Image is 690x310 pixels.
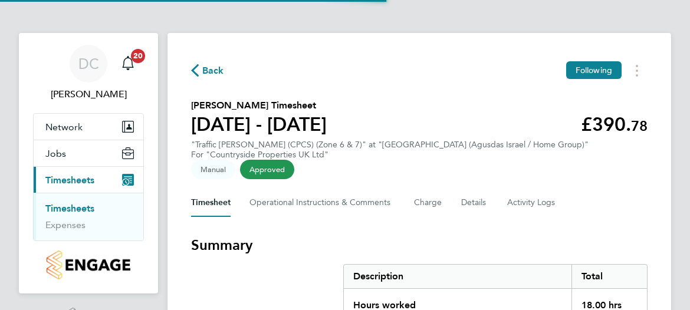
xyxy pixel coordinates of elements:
h1: [DATE] - [DATE] [191,113,327,136]
h3: Summary [191,236,648,255]
button: Jobs [34,140,143,166]
div: Description [344,265,571,288]
span: 78 [631,117,648,134]
span: 20 [131,49,145,63]
nav: Main navigation [19,33,158,293]
a: Expenses [45,219,86,230]
button: Operational Instructions & Comments [249,189,395,217]
span: Following [576,65,612,75]
span: This timesheet was manually created. [191,160,235,179]
a: Go to home page [33,250,144,279]
span: Back [202,64,224,78]
div: "Traffic [PERSON_NAME] (CPCS) (Zone 6 & 7)" at "[GEOGRAPHIC_DATA] (Agusdas Israel / Home Group)" [191,140,589,160]
span: Timesheets [45,174,94,186]
button: Back [191,63,224,78]
span: Jobs [45,148,66,159]
button: Following [566,61,622,79]
h2: [PERSON_NAME] Timesheet [191,98,327,113]
button: Network [34,114,143,140]
span: This timesheet has been approved. [240,160,294,179]
button: Activity Logs [507,189,557,217]
span: Network [45,121,83,133]
button: Timesheets [34,167,143,193]
a: Timesheets [45,203,94,214]
button: Charge [414,189,442,217]
button: Timesheet [191,189,231,217]
div: Total [571,265,648,288]
img: countryside-properties-logo-retina.png [47,250,130,279]
button: Details [461,189,488,217]
span: DC [78,56,99,71]
a: 20 [116,45,140,83]
button: Timesheets Menu [626,61,648,80]
a: DC[PERSON_NAME] [33,45,144,101]
app-decimal: £390. [581,113,648,136]
div: Timesheets [34,193,143,240]
div: For "Countryside Properties UK Ltd" [191,150,589,160]
span: Derrick Cooper [33,87,144,101]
